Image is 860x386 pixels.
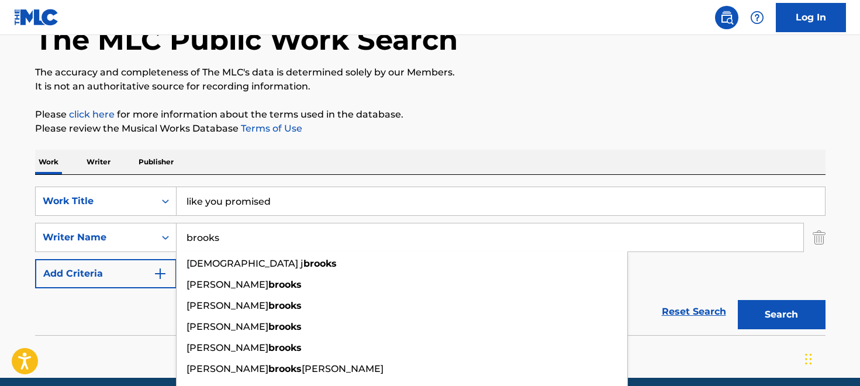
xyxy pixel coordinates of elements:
[745,6,769,29] div: Help
[186,321,268,332] span: [PERSON_NAME]
[35,22,458,57] h1: The MLC Public Work Search
[776,3,846,32] a: Log In
[35,66,826,80] p: The accuracy and completeness of The MLC's data is determined solely by our Members.
[153,267,167,281] img: 9d2ae6d4665cec9f34b9.svg
[35,259,177,288] button: Add Criteria
[802,330,860,386] iframe: Chat Widget
[69,109,115,120] a: click here
[186,258,303,269] span: [DEMOGRAPHIC_DATA] j
[35,150,62,174] p: Work
[268,363,302,374] strong: brooks
[715,6,738,29] a: Public Search
[35,108,826,122] p: Please for more information about the terms used in the database.
[656,299,732,325] a: Reset Search
[805,342,812,377] div: Drag
[186,363,268,374] span: [PERSON_NAME]
[302,363,384,374] span: [PERSON_NAME]
[14,9,59,26] img: MLC Logo
[720,11,734,25] img: search
[186,279,268,290] span: [PERSON_NAME]
[738,300,826,329] button: Search
[35,122,826,136] p: Please review the Musical Works Database
[750,11,764,25] img: help
[268,300,302,311] strong: brooks
[813,223,826,252] img: Delete Criterion
[268,321,302,332] strong: brooks
[303,258,337,269] strong: brooks
[135,150,177,174] p: Publisher
[35,80,826,94] p: It is not an authoritative source for recording information.
[268,342,302,353] strong: brooks
[35,187,826,335] form: Search Form
[239,123,302,134] a: Terms of Use
[186,300,268,311] span: [PERSON_NAME]
[186,342,268,353] span: [PERSON_NAME]
[43,230,148,244] div: Writer Name
[83,150,114,174] p: Writer
[43,194,148,208] div: Work Title
[268,279,302,290] strong: brooks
